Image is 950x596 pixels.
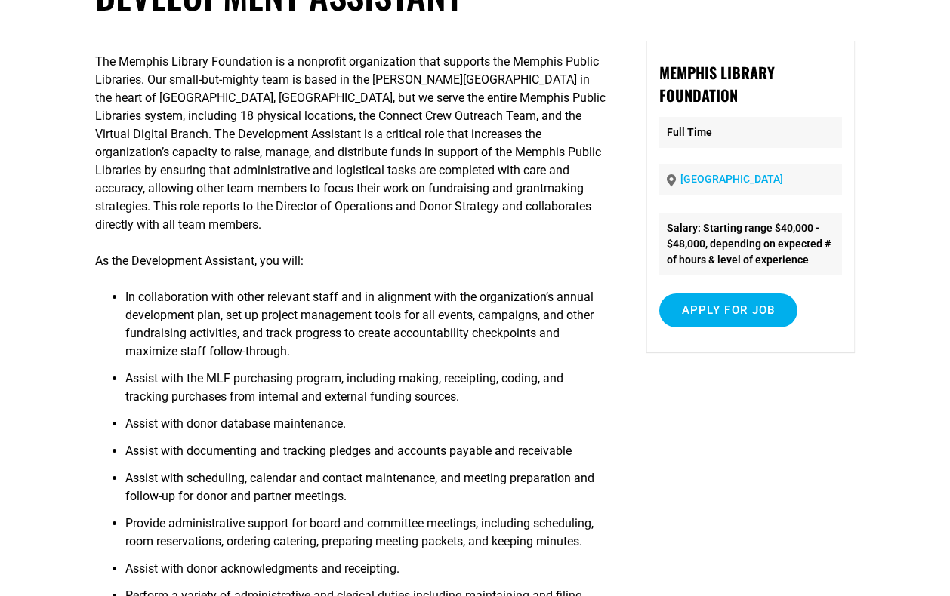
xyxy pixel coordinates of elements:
[125,370,608,415] li: Assist with the MLF purchasing program, including making, receipting, coding, and tracking purcha...
[659,61,775,106] strong: Memphis Library Foundation
[125,415,608,442] li: Assist with donor database maintenance.
[125,515,608,560] li: Provide administrative support for board and committee meetings, including scheduling, room reser...
[680,173,783,185] a: [GEOGRAPHIC_DATA]
[659,117,843,148] p: Full Time
[659,213,843,275] li: Salary: Starting range $40,000 - $48,000, depending on expected # of hours & level of experience
[659,293,798,327] input: Apply for job
[125,560,608,587] li: Assist with donor acknowledgments and receipting.
[95,252,608,270] p: As the Development Assistant, you will:
[95,53,608,234] p: The Memphis Library Foundation is a nonprofit organization that supports the Memphis Public Libra...
[125,469,608,515] li: Assist with scheduling, calendar and contact maintenance, and meeting preparation and follow-up f...
[125,442,608,469] li: Assist with documenting and tracking pledges and accounts payable and receivable
[125,288,608,370] li: In collaboration with other relevant staff and in alignment with the organization’s annual develo...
